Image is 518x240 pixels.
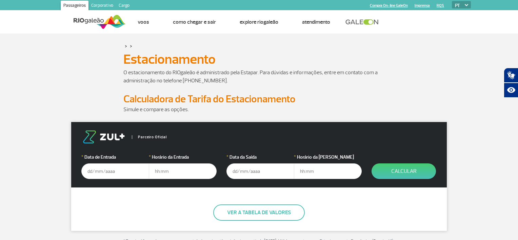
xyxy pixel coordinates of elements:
a: > [125,42,127,50]
input: dd/mm/aaaa [81,163,149,179]
a: Como chegar e sair [173,19,216,25]
label: Horário da [PERSON_NAME] [294,154,362,161]
button: Calcular [372,163,436,179]
p: O estacionamento do RIOgaleão é administrado pela Estapar. Para dúvidas e informações, entre em c... [123,68,395,85]
button: Ver a tabela de valores [213,204,305,221]
button: Abrir tradutor de língua de sinais. [504,68,518,83]
a: Explore RIOgaleão [240,19,278,25]
h1: Estacionamento [123,54,395,65]
input: dd/mm/aaaa [226,163,294,179]
span: Parceiro Oficial [132,135,167,139]
input: hh:mm [294,163,362,179]
input: hh:mm [149,163,217,179]
img: logo-zul.png [81,131,126,143]
a: Passageiros [61,1,88,12]
a: RQS [437,3,444,8]
button: Abrir recursos assistivos. [504,83,518,98]
h2: Calculadora de Tarifa do Estacionamento [123,93,395,105]
a: Cargo [116,1,132,12]
label: Horário da Entrada [149,154,217,161]
label: Data de Entrada [81,154,149,161]
a: Atendimento [302,19,330,25]
a: Imprensa [415,3,430,8]
a: Corporativo [88,1,116,12]
a: Voos [138,19,149,25]
div: Plugin de acessibilidade da Hand Talk. [504,68,518,98]
p: Simule e compare as opções. [123,105,395,114]
a: > [130,42,132,50]
a: Compra On-line GaleOn [370,3,408,8]
label: Data da Saída [226,154,294,161]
